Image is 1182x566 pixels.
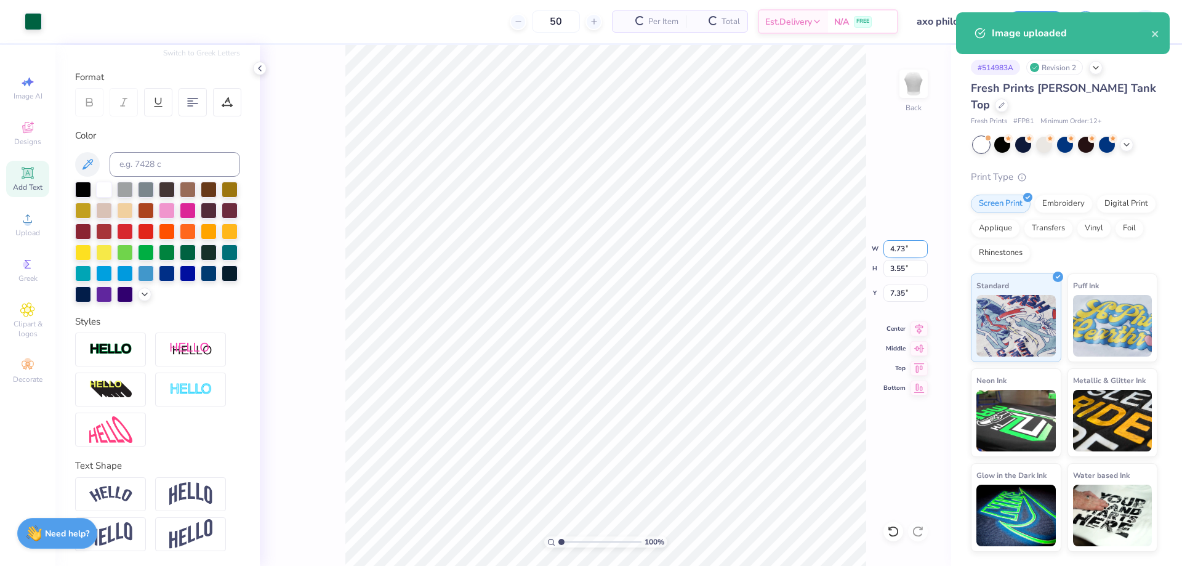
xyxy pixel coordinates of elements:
[89,522,132,546] img: Flag
[14,91,42,101] span: Image AI
[648,15,678,28] span: Per Item
[971,244,1031,262] div: Rhinestones
[856,17,869,26] span: FREE
[163,48,240,58] button: Switch to Greek Letters
[883,364,906,373] span: Top
[89,416,132,443] img: Free Distort
[75,459,240,473] div: Text Shape
[883,325,906,333] span: Center
[976,390,1056,451] img: Neon Ink
[1073,485,1152,546] img: Water based Ink
[1073,295,1152,357] img: Puff Ink
[722,15,740,28] span: Total
[976,279,1009,292] span: Standard
[14,137,41,147] span: Designs
[89,380,132,400] img: 3d Illusion
[1151,26,1160,41] button: close
[1096,195,1156,213] div: Digital Print
[169,482,212,506] img: Arch
[971,81,1156,112] span: Fresh Prints [PERSON_NAME] Tank Top
[6,319,49,339] span: Clipart & logos
[1026,60,1083,75] div: Revision 2
[1077,219,1111,238] div: Vinyl
[13,374,42,384] span: Decorate
[1115,219,1144,238] div: Foil
[992,26,1151,41] div: Image uploaded
[834,15,849,28] span: N/A
[15,228,40,238] span: Upload
[1073,469,1130,482] span: Water based Ink
[883,344,906,353] span: Middle
[532,10,580,33] input: – –
[976,295,1056,357] img: Standard
[1073,390,1152,451] img: Metallic & Glitter Ink
[13,182,42,192] span: Add Text
[883,384,906,392] span: Bottom
[971,170,1157,184] div: Print Type
[1024,219,1073,238] div: Transfers
[110,152,240,177] input: e.g. 7428 c
[169,519,212,549] img: Rise
[169,382,212,397] img: Negative Space
[907,9,998,34] input: Untitled Design
[1040,116,1102,127] span: Minimum Order: 12 +
[1073,279,1099,292] span: Puff Ink
[971,219,1020,238] div: Applique
[971,195,1031,213] div: Screen Print
[75,129,240,143] div: Color
[765,15,812,28] span: Est. Delivery
[18,273,38,283] span: Greek
[75,315,240,329] div: Styles
[976,469,1047,482] span: Glow in the Dark Ink
[89,486,132,503] img: Arc
[1073,374,1146,387] span: Metallic & Glitter Ink
[976,485,1056,546] img: Glow in the Dark Ink
[1013,116,1034,127] span: # FP81
[75,70,241,84] div: Format
[971,116,1007,127] span: Fresh Prints
[971,60,1020,75] div: # 514983A
[645,536,664,548] span: 100 %
[901,71,926,96] img: Back
[976,374,1007,387] span: Neon Ink
[1034,195,1093,213] div: Embroidery
[45,528,89,540] strong: Need help?
[906,102,922,113] div: Back
[89,342,132,357] img: Stroke
[169,342,212,357] img: Shadow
